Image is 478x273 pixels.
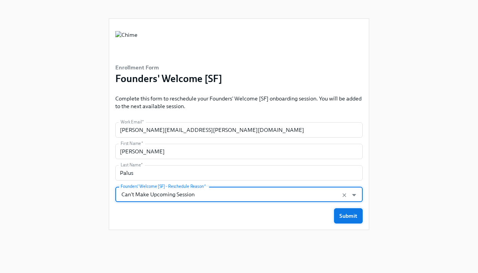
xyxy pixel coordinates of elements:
p: Complete this form to reschedule your Founders' Welcome [SF] onboarding session. You will be adde... [115,95,363,110]
button: Open [348,189,360,201]
button: Clear [340,191,349,200]
span: Submit [339,212,357,220]
h3: Founders' Welcome [SF] [115,72,222,86]
button: Submit [334,208,363,224]
img: Chime [115,31,138,54]
h6: Enrollment Form [115,63,222,72]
